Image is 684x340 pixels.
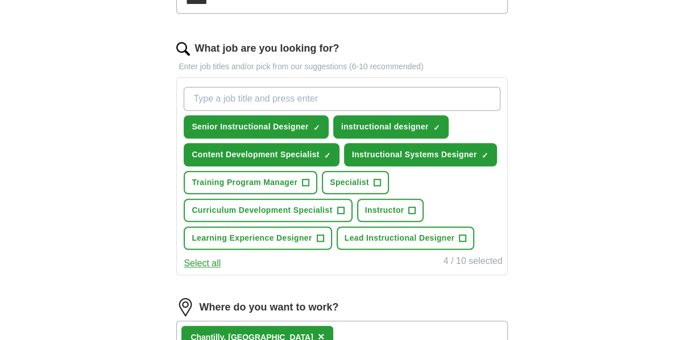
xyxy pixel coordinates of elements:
[184,115,328,138] button: Senior Instructional Designer✓
[433,123,440,132] span: ✓
[333,115,449,138] button: instructional designer✓
[313,123,320,132] span: ✓
[357,199,424,222] button: Instructor
[352,149,477,161] span: Instructional Systems Designer
[341,121,429,133] span: instructional designer
[176,61,507,73] p: Enter job titles and/or pick from our suggestions (6-10 recommended)
[443,254,503,270] div: 4 / 10 selected
[192,149,319,161] span: Content Development Specialist
[184,171,317,194] button: Training Program Manager
[344,143,497,166] button: Instructional Systems Designer✓
[324,151,331,160] span: ✓
[194,41,339,56] label: What job are you looking for?
[337,226,475,250] button: Lead Instructional Designer
[192,177,297,188] span: Training Program Manager
[184,87,500,111] input: Type a job title and press enter
[176,298,194,316] img: location.png
[330,177,369,188] span: Specialist
[184,143,339,166] button: Content Development Specialist✓
[176,42,190,56] img: search.png
[184,257,221,270] button: Select all
[192,232,312,244] span: Learning Experience Designer
[199,300,338,315] label: Where do you want to work?
[192,121,308,133] span: Senior Instructional Designer
[184,199,352,222] button: Curriculum Development Specialist
[365,204,404,216] span: Instructor
[345,232,455,244] span: Lead Instructional Designer
[322,171,389,194] button: Specialist
[482,151,488,160] span: ✓
[192,204,332,216] span: Curriculum Development Specialist
[184,226,331,250] button: Learning Experience Designer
